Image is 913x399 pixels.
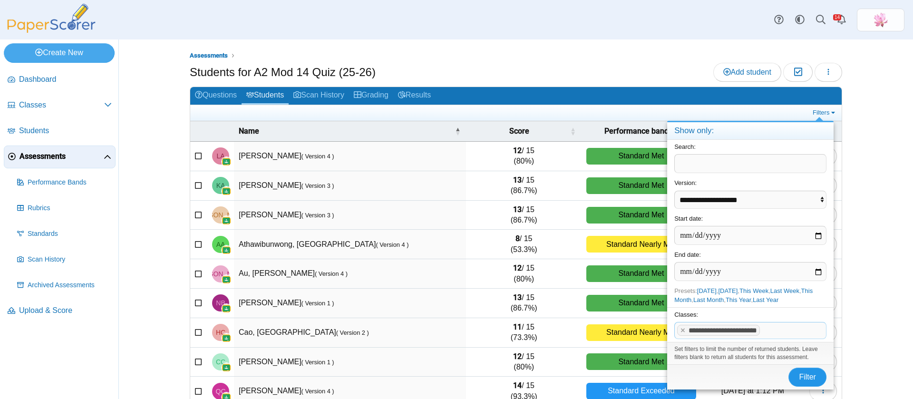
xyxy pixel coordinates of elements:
[19,74,112,85] span: Dashboard
[466,201,581,230] td: / 15 (86.7%)
[873,12,888,28] span: Xinmei Li
[4,4,99,33] img: PaperScorer
[222,363,231,372] img: googleClassroom-logo.png
[667,248,834,284] div: End date:
[216,182,225,189] span: Kaylin Aguilar
[674,287,813,303] a: This Month
[301,212,334,219] small: ( Version 3 )
[509,127,529,136] span: Score
[586,295,696,311] div: Standard Met
[586,236,696,253] div: Standard Nearly Met
[570,121,576,141] span: Score : Activate to sort
[667,212,834,248] div: Start date:
[193,212,248,218] span: James Alexander
[515,234,520,243] b: 8
[13,274,116,297] a: Archived Assessments
[4,68,116,91] a: Dashboard
[222,275,231,284] img: googleClassroom-logo.png
[831,10,852,30] a: Alerts
[19,151,104,162] span: Assessments
[667,342,834,364] div: Set filters to limit the number of returned students. Leave filters blank to return all students ...
[466,230,581,259] td: / 15 (53.3%)
[873,12,888,28] img: ps.MuGhfZT6iQwmPTCC
[190,52,228,59] span: Assessments
[234,142,466,171] td: [PERSON_NAME]
[336,329,369,336] small: ( Version 2 )
[222,245,231,255] img: googleClassroom-logo.png
[4,120,116,143] a: Students
[222,216,231,225] img: googleClassroom-logo.png
[674,322,826,339] tags: ​
[770,287,799,294] a: Last Week
[721,387,784,395] time: Sep 9, 2025 at 1:12 PM
[513,205,522,214] b: 13
[216,300,225,306] span: Nina Branicio
[193,271,248,277] span: Jayden Au
[216,359,225,365] span: Clara Chan
[466,348,581,377] td: / 15 (80%)
[4,43,115,62] a: Create New
[13,223,116,245] a: Standards
[4,94,116,117] a: Classes
[13,197,116,220] a: Rubrics
[466,318,581,348] td: / 15 (73.3%)
[4,300,116,322] a: Upload & Score
[349,87,393,105] a: Grading
[466,289,581,318] td: / 15 (86.7%)
[234,348,466,377] td: [PERSON_NAME]
[667,307,834,342] div: Classes:
[187,50,230,62] a: Assessments
[301,359,334,366] small: ( Version 1 )
[513,381,522,390] b: 14
[4,26,99,34] a: PaperScorer
[586,324,696,341] div: Standard Nearly Met
[234,171,466,201] td: [PERSON_NAME]
[190,64,376,80] h1: Students for A2 Mod 14 Quiz (25-26)
[19,126,112,136] span: Students
[234,318,466,348] td: Cao, [GEOGRAPHIC_DATA]
[315,270,348,277] small: ( Version 4 )
[234,230,466,259] td: Athawibunwong, [GEOGRAPHIC_DATA]
[28,178,112,187] span: Performance Bands
[810,108,839,117] a: Filters
[222,333,231,343] img: googleClassroom-logo.png
[466,259,581,289] td: / 15 (80%)
[799,373,816,381] span: Filter
[674,287,813,303] span: Presets: , , , , , , ,
[513,322,522,331] b: 11
[28,229,112,239] span: Standards
[393,87,436,105] a: Results
[13,171,116,194] a: Performance Bands
[234,289,466,318] td: [PERSON_NAME]
[513,293,522,302] b: 13
[216,153,224,159] span: Leah Acosta
[667,122,834,140] h4: Show only:
[222,304,231,313] img: googleClassroom-logo.png
[788,368,826,387] button: Filter
[604,127,669,136] span: Performance band
[513,263,522,272] b: 12
[301,182,334,189] small: ( Version 3 )
[301,300,334,307] small: ( Version 1 )
[4,146,116,168] a: Assessments
[222,157,231,166] img: googleClassroom-logo.png
[301,388,334,395] small: ( Version 4 )
[726,296,751,303] a: This Year
[455,121,460,141] span: Name : Activate to invert sorting
[693,296,724,303] a: Last Month
[667,176,834,211] div: Version:
[239,127,259,136] span: Name
[466,142,581,171] td: / 15 (80%)
[857,9,904,31] a: ps.MuGhfZT6iQwmPTCC
[697,287,717,294] a: [DATE]
[723,68,771,76] span: Add student
[376,241,408,248] small: ( Version 4 )
[679,327,687,333] x: remove tag
[13,248,116,271] a: Scan History
[718,287,738,294] a: [DATE]
[466,171,581,201] td: / 15 (86.7%)
[19,100,104,110] span: Classes
[513,352,522,361] b: 12
[513,175,522,185] b: 13
[753,296,778,303] a: Last Year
